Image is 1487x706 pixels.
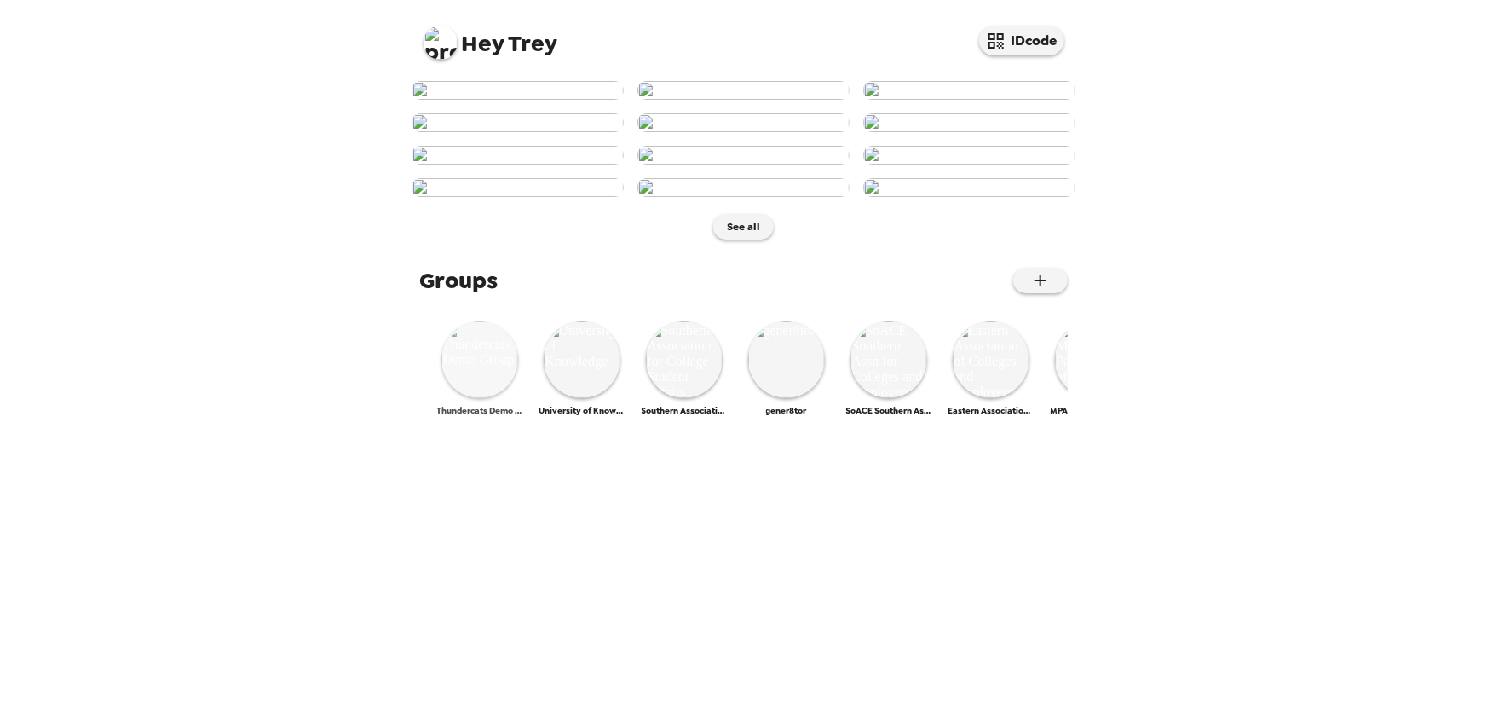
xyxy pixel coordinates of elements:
[748,321,825,398] img: gener8tor
[642,405,727,416] span: Southern Association for College Student Affairs
[863,146,1075,165] img: user-261633
[863,178,1075,197] img: user-261397
[1055,321,1132,398] img: MPACE Mountain Pacific Assn of Cols & Employs
[850,321,927,398] img: SoACE Southern Assn for Colleges and Employers
[412,178,624,197] img: user-261632
[1051,405,1136,416] span: MPACE Mountain Pacific Assn of Cols & Employs
[424,26,458,60] img: profile pic
[948,405,1034,416] span: Eastern Association of Colleges and Employers
[863,81,1075,100] img: user-264790
[637,81,850,100] img: user-264953
[412,81,624,100] img: user-265090
[462,28,504,59] span: Hey
[863,113,1075,132] img: user-263471
[953,321,1029,398] img: Eastern Association of Colleges and Employers
[544,321,620,398] img: University of Knowledge
[646,321,723,398] img: Southern Association for College Student Affairs
[846,405,931,416] span: SoACE Southern Assn for Colleges and Employers
[979,26,1064,55] button: IDcode
[637,113,850,132] img: user-263472
[713,214,774,240] button: See all
[412,146,624,165] img: user-263470
[637,178,850,197] img: user-261554
[441,321,518,398] img: Thundercats Demo Group
[424,17,558,55] span: Trey
[539,405,625,416] span: University of Knowledge
[766,405,807,416] span: gener8tor
[420,265,499,296] span: Groups
[412,113,624,132] img: user-263473
[437,405,522,416] span: Thundercats Demo Group
[637,146,850,165] img: user-263047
